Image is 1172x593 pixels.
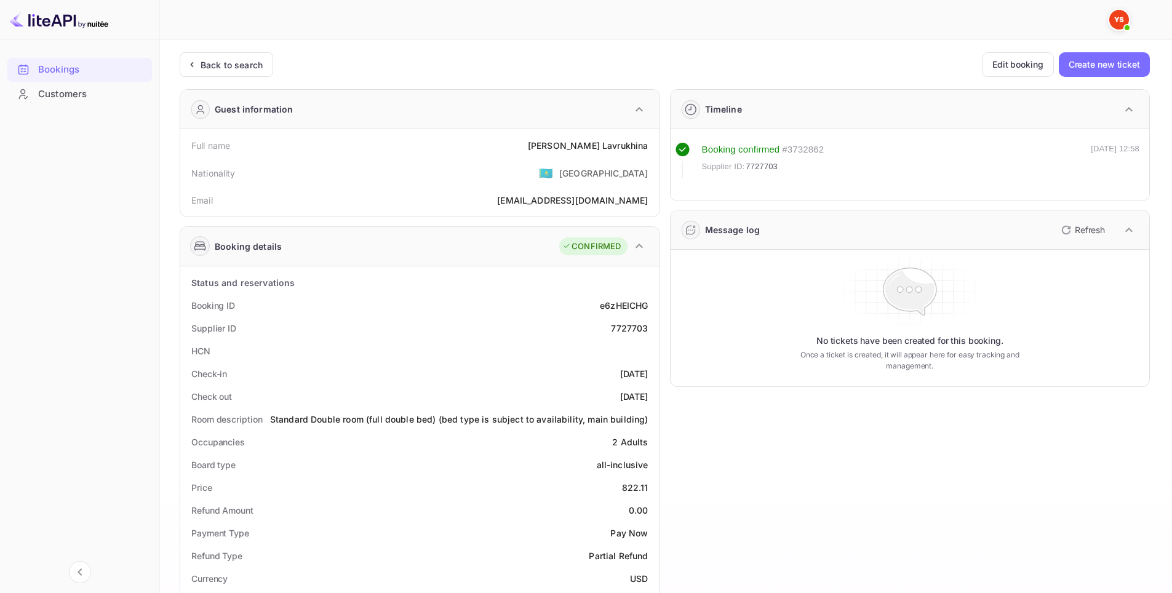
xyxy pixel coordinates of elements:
div: Guest information [215,103,293,116]
div: Board type [191,458,236,471]
div: all-inclusive [597,458,648,471]
div: Supplier ID [191,322,236,335]
div: Customers [7,82,152,106]
p: No tickets have been created for this booking. [816,335,1003,347]
div: [DATE] [620,390,648,403]
button: Edit booking [982,52,1054,77]
div: 822.11 [622,481,648,494]
div: 2 Adults [612,436,648,448]
div: Bookings [7,58,152,82]
div: Email [191,194,213,207]
div: Check out [191,390,232,403]
div: USD [630,572,648,585]
div: Currency [191,572,228,585]
span: Supplier ID: [702,161,745,173]
div: [PERSON_NAME] Lavrukhina [528,139,648,152]
div: Nationality [191,167,236,180]
a: Customers [7,82,152,105]
div: Booking confirmed [702,143,780,157]
div: Full name [191,139,230,152]
div: Occupancies [191,436,245,448]
div: Booking ID [191,299,235,312]
div: Booking details [215,240,282,253]
div: Room description [191,413,262,426]
button: Refresh [1054,220,1110,240]
div: Price [191,481,212,494]
div: Refund Amount [191,504,253,517]
div: [EMAIL_ADDRESS][DOMAIN_NAME] [497,194,648,207]
div: # 3732862 [782,143,824,157]
div: [DATE] 12:58 [1091,143,1139,178]
a: Bookings [7,58,152,81]
div: Status and reservations [191,276,295,289]
div: CONFIRMED [562,241,621,253]
div: Timeline [705,103,742,116]
div: Back to search [201,58,263,71]
span: United States [539,162,553,184]
div: Standard Double room (full double bed) (bed type is subject to availability, main building) [270,413,648,426]
div: HCN [191,344,210,357]
div: Pay Now [610,527,648,539]
div: [DATE] [620,367,648,380]
div: e6zHEICHG [600,299,648,312]
div: Partial Refund [589,549,648,562]
button: Collapse navigation [69,561,91,583]
img: LiteAPI logo [10,10,108,30]
p: Once a ticket is created, it will appear here for easy tracking and management. [781,349,1038,372]
span: 7727703 [746,161,778,173]
p: Refresh [1075,223,1105,236]
button: Create new ticket [1059,52,1150,77]
div: Message log [705,223,760,236]
div: 7727703 [611,322,648,335]
div: Payment Type [191,527,249,539]
div: Bookings [38,63,146,77]
div: Customers [38,87,146,101]
div: [GEOGRAPHIC_DATA] [559,167,648,180]
div: 0.00 [629,504,648,517]
img: Yandex Support [1109,10,1129,30]
div: Check-in [191,367,227,380]
div: Refund Type [191,549,242,562]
